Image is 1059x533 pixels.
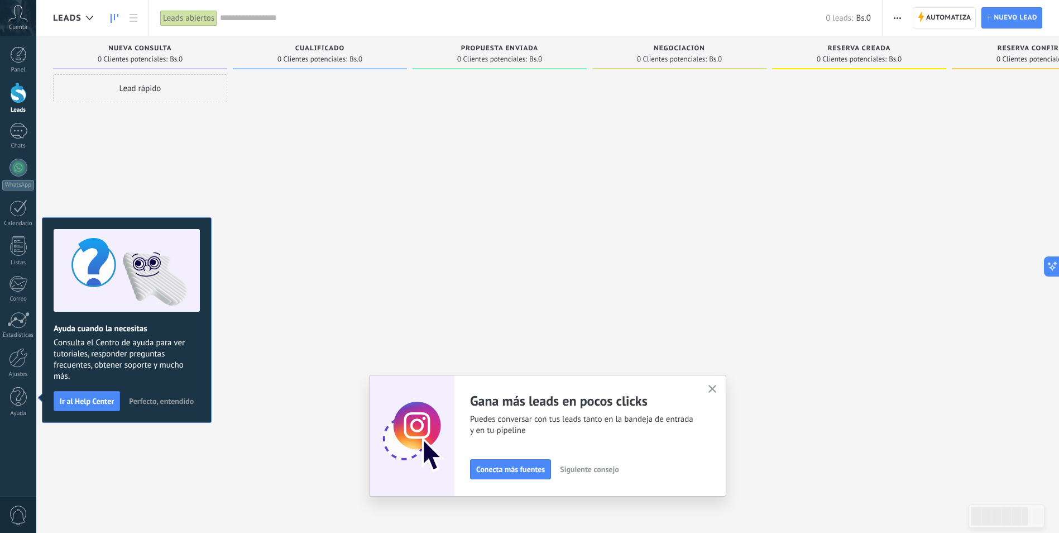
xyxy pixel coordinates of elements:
h2: Ayuda cuando la necesitas [54,323,200,334]
span: Bs.0 [170,56,183,63]
span: Consulta el Centro de ayuda para ver tutoriales, responder preguntas frecuentes, obtener soporte ... [54,337,200,382]
div: WhatsApp [2,180,34,191]
span: Bs.0 [889,56,902,63]
a: Lista [124,7,143,29]
span: Bs.0 [709,56,722,63]
span: 0 Clientes potenciales: [817,56,887,63]
div: Lead rápido [53,74,227,102]
div: Leads [2,107,35,114]
span: 0 Clientes potenciales: [637,56,707,63]
span: Nueva consulta [108,45,171,53]
button: Más [889,7,905,28]
span: Automatiza [926,8,971,28]
span: 0 Clientes potenciales: [98,56,167,63]
div: Cualificado [238,45,401,54]
div: Ayuda [2,410,35,417]
div: Ajustes [2,371,35,378]
div: Estadísticas [2,332,35,339]
button: Perfecto, entendido [124,393,199,410]
h2: Gana más leads en pocos clicks [470,392,694,410]
span: Puedes conversar con tus leads tanto en la bandeja de entrada y en tu pipeline [470,414,694,436]
span: Leads [53,13,82,23]
span: Perfecto, entendido [129,397,194,405]
span: Cualificado [295,45,345,53]
a: Automatiza [913,7,976,28]
a: Nuevo lead [981,7,1042,28]
div: Panel [2,66,35,74]
button: Ir al Help Center [54,391,120,411]
div: Calendario [2,220,35,227]
span: Bs.0 [349,56,362,63]
span: 0 Clientes potenciales: [457,56,527,63]
span: 0 Clientes potenciales: [277,56,347,63]
span: Conecta más fuentes [476,465,545,473]
a: Leads [105,7,124,29]
span: Negociación [654,45,705,53]
div: Correo [2,296,35,303]
div: Chats [2,142,35,150]
span: Nuevo lead [994,8,1037,28]
span: Bs.0 [529,56,542,63]
span: 0 leads: [826,13,853,23]
span: Cuenta [9,24,27,31]
div: Propuesta enviada [418,45,581,54]
span: Siguiente consejo [560,465,619,473]
div: Nueva consulta [59,45,222,54]
span: Bs.0 [856,13,870,23]
div: Leads abiertos [160,10,217,26]
span: Ir al Help Center [60,397,114,405]
button: Siguiente consejo [555,461,624,478]
div: Reserva creada [778,45,941,54]
div: Listas [2,259,35,266]
span: Propuesta enviada [461,45,539,53]
div: Negociación [598,45,761,54]
span: Reserva creada [828,45,891,53]
button: Conecta más fuentes [470,459,551,479]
